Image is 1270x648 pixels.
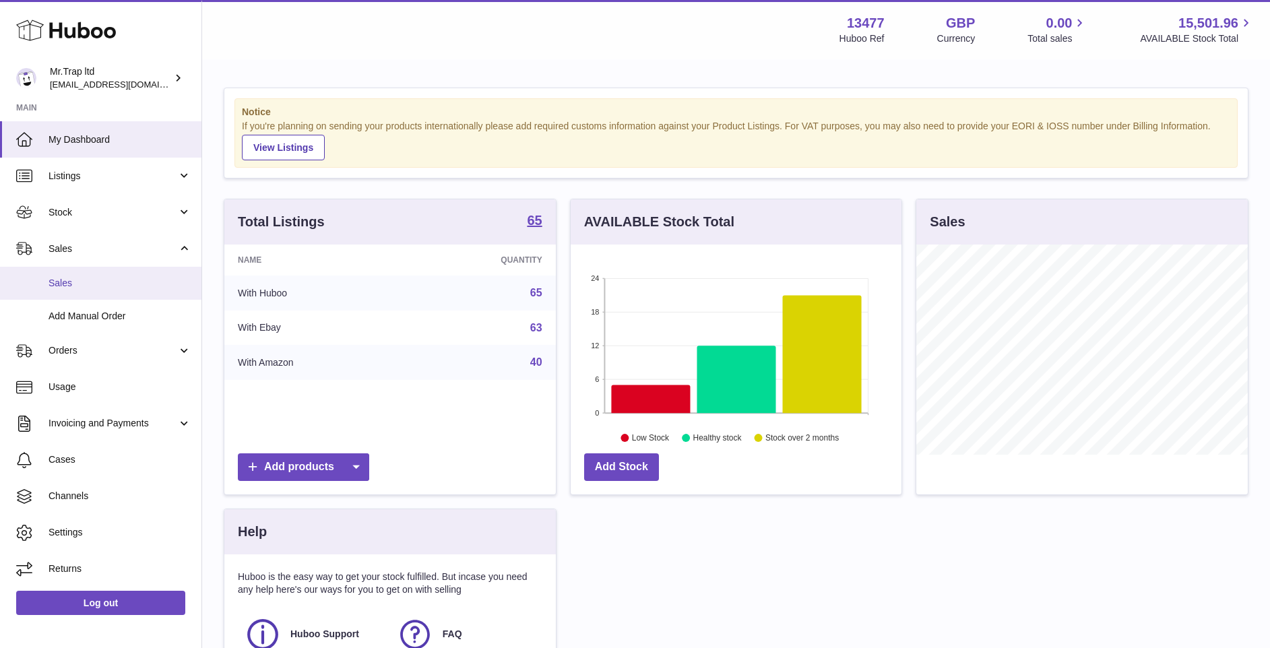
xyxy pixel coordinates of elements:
[242,135,325,160] a: View Listings
[1027,32,1087,45] span: Total sales
[527,214,542,227] strong: 65
[632,433,670,443] text: Low Stock
[591,274,599,282] text: 24
[49,277,191,290] span: Sales
[224,245,406,276] th: Name
[49,170,177,183] span: Listings
[49,562,191,575] span: Returns
[49,453,191,466] span: Cases
[584,453,659,481] a: Add Stock
[595,409,599,417] text: 0
[530,322,542,333] a: 63
[595,375,599,383] text: 6
[242,120,1230,160] div: If you're planning on sending your products internationally please add required customs informati...
[1140,14,1254,45] a: 15,501.96 AVAILABLE Stock Total
[839,32,885,45] div: Huboo Ref
[49,490,191,503] span: Channels
[530,287,542,298] a: 65
[591,342,599,350] text: 12
[946,14,975,32] strong: GBP
[847,14,885,32] strong: 13477
[49,206,177,219] span: Stock
[584,213,734,231] h3: AVAILABLE Stock Total
[224,276,406,311] td: With Huboo
[238,523,267,541] h3: Help
[238,571,542,596] p: Huboo is the easy way to get your stock fulfilled. But incase you need any help here's our ways f...
[49,526,191,539] span: Settings
[49,133,191,146] span: My Dashboard
[16,68,36,88] img: office@grabacz.eu
[591,308,599,316] text: 18
[1046,14,1073,32] span: 0.00
[50,79,198,90] span: [EMAIL_ADDRESS][DOMAIN_NAME]
[1027,14,1087,45] a: 0.00 Total sales
[406,245,556,276] th: Quantity
[443,628,462,641] span: FAQ
[49,381,191,393] span: Usage
[238,213,325,231] h3: Total Listings
[49,344,177,357] span: Orders
[527,214,542,230] a: 65
[49,417,177,430] span: Invoicing and Payments
[50,65,171,91] div: Mr.Trap ltd
[530,356,542,368] a: 40
[16,591,185,615] a: Log out
[937,32,976,45] div: Currency
[224,345,406,380] td: With Amazon
[290,628,359,641] span: Huboo Support
[49,310,191,323] span: Add Manual Order
[49,242,177,255] span: Sales
[224,311,406,346] td: With Ebay
[765,433,839,443] text: Stock over 2 months
[693,433,742,443] text: Healthy stock
[1178,14,1238,32] span: 15,501.96
[238,453,369,481] a: Add products
[930,213,965,231] h3: Sales
[242,106,1230,119] strong: Notice
[1140,32,1254,45] span: AVAILABLE Stock Total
